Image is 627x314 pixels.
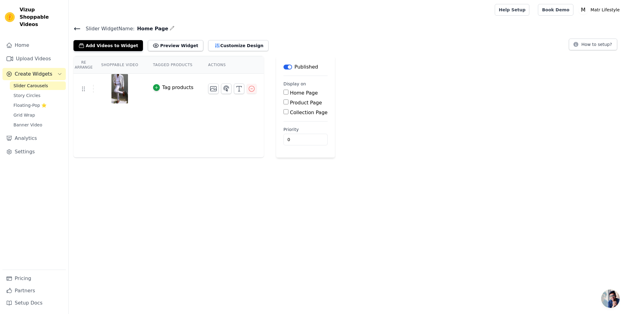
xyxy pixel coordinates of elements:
[208,40,268,51] button: Customize Design
[569,43,617,49] a: How to setup?
[2,39,66,51] a: Home
[15,70,52,78] span: Create Widgets
[146,56,201,74] th: Tagged Products
[13,112,35,118] span: Grid Wrap
[290,110,328,115] label: Collection Page
[135,25,168,32] span: Home Page
[170,24,175,33] div: Edit Name
[10,91,66,100] a: Story Circles
[10,121,66,129] a: Banner Video
[148,40,203,51] button: Preview Widget
[2,285,66,297] a: Partners
[295,63,318,71] p: Published
[5,12,15,22] img: Vizup
[13,122,42,128] span: Banner Video
[81,25,135,32] span: Slider Widget Name:
[601,290,620,308] div: Open chat
[578,4,622,15] button: M Matr Lifestyle
[111,74,128,103] img: tn-347174f974cc4aa586efccd47c9b35a4.png
[10,101,66,110] a: Floating-Pop ⭐
[569,39,617,50] button: How to setup?
[2,297,66,309] a: Setup Docs
[13,102,47,108] span: Floating-Pop ⭐
[162,84,193,91] div: Tag products
[201,56,264,74] th: Actions
[13,92,40,99] span: Story Circles
[495,4,529,16] a: Help Setup
[588,4,622,15] p: Matr Lifestyle
[283,126,328,133] label: Priority
[20,6,63,28] span: Vizup Shoppable Videos
[2,68,66,80] button: Create Widgets
[2,146,66,158] a: Settings
[290,90,318,96] label: Home Page
[10,111,66,119] a: Grid Wrap
[2,53,66,65] a: Upload Videos
[283,81,306,87] legend: Display on
[581,7,585,13] text: M
[73,40,143,51] button: Add Videos to Widget
[290,100,322,106] label: Product Page
[94,56,145,74] th: Shoppable Video
[153,84,193,91] button: Tag products
[2,132,66,144] a: Analytics
[208,84,219,94] button: Change Thumbnail
[73,56,94,74] th: Re Arrange
[13,83,48,89] span: Slider Carousels
[10,81,66,90] a: Slider Carousels
[538,4,573,16] a: Book Demo
[2,272,66,285] a: Pricing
